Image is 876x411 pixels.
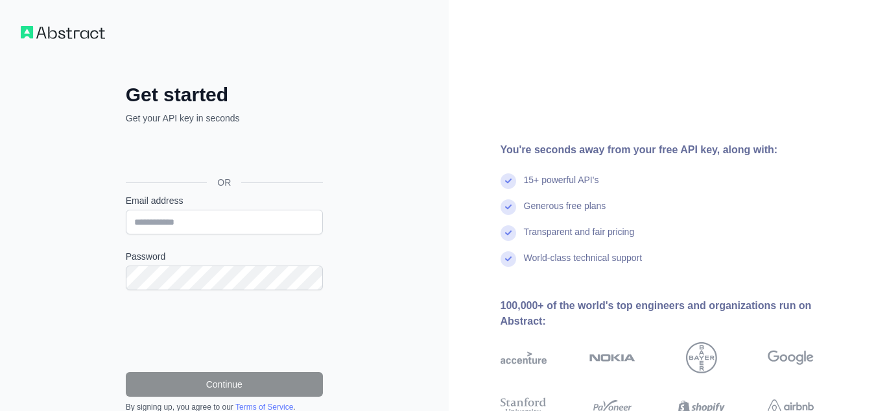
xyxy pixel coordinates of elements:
[126,306,323,356] iframe: reCAPTCHA
[21,26,105,39] img: Workflow
[686,342,717,373] img: bayer
[501,298,856,329] div: 100,000+ of the world's top engineers and organizations run on Abstract:
[119,139,327,168] iframe: Sign in with Google Button
[126,194,323,207] label: Email address
[501,251,516,267] img: check mark
[501,225,516,241] img: check mark
[126,83,323,106] h2: Get started
[501,173,516,189] img: check mark
[524,225,635,251] div: Transparent and fair pricing
[501,342,547,373] img: accenture
[126,250,323,263] label: Password
[589,342,635,373] img: nokia
[524,251,643,277] div: World-class technical support
[524,173,599,199] div: 15+ powerful API's
[768,342,814,373] img: google
[126,372,323,397] button: Continue
[501,199,516,215] img: check mark
[207,176,241,189] span: OR
[524,199,606,225] div: Generous free plans
[501,142,856,158] div: You're seconds away from your free API key, along with:
[126,112,323,125] p: Get your API key in seconds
